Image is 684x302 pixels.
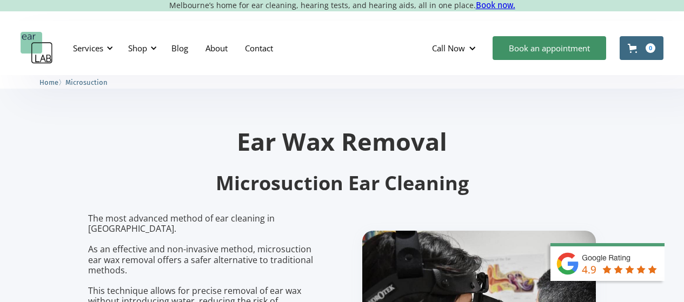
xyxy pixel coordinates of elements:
div: 0 [646,43,655,53]
span: Home [39,78,58,86]
span: Microsuction [65,78,108,86]
a: Microsuction [65,77,108,87]
h1: Ear Wax Removal [88,129,596,153]
a: Blog [163,32,197,64]
div: Shop [128,43,147,53]
div: Shop [122,32,160,64]
a: home [21,32,53,64]
div: Services [73,43,103,53]
h2: Microsuction Ear Cleaning [88,171,596,196]
a: Book an appointment [493,36,606,60]
a: Open cart [620,36,663,60]
a: Home [39,77,58,87]
div: Services [67,32,116,64]
li: 〉 [39,77,65,88]
div: Call Now [432,43,465,53]
a: Contact [236,32,282,64]
a: About [197,32,236,64]
div: Call Now [423,32,487,64]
